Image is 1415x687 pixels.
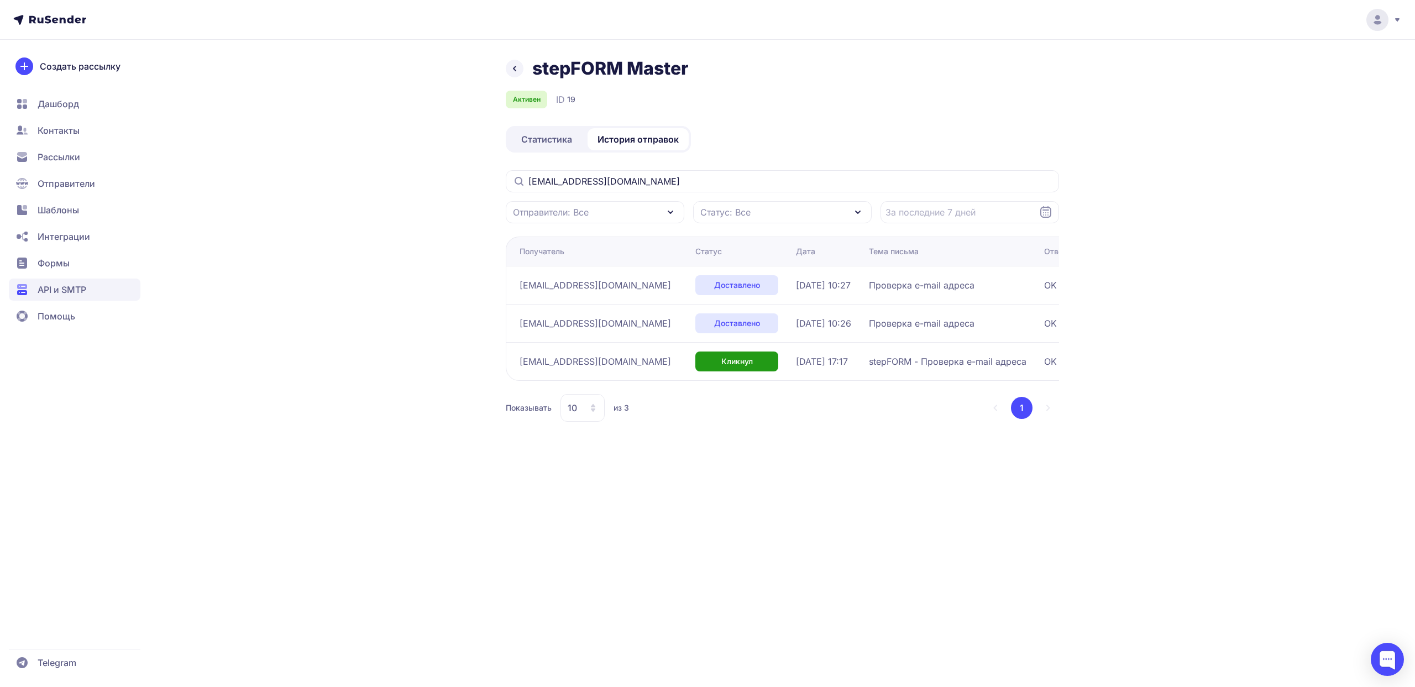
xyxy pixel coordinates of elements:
[521,133,572,146] span: Статистика
[568,401,577,415] span: 10
[506,402,552,413] span: Показывать
[532,57,688,80] h1: stepFORM Master
[614,402,629,413] span: из 3
[38,256,70,270] span: Формы
[1044,279,1320,292] span: OK id=1uy3d6-00000000GDd-1nXy
[714,280,760,291] span: Доставлено
[869,355,1026,368] span: stepFORM - Проверка e-mail адреса
[869,246,919,257] div: Тема письма
[513,206,589,219] span: Отправители: Все
[1044,317,1320,330] span: OK id=1uy3c9-00000000SFS-1PWa
[1044,246,1091,257] div: Ответ SMTP
[38,203,79,217] span: Шаблоны
[38,124,80,137] span: Контакты
[520,355,671,368] span: [EMAIL_ADDRESS][DOMAIN_NAME]
[796,317,851,330] span: [DATE] 10:26
[520,317,671,330] span: [EMAIL_ADDRESS][DOMAIN_NAME]
[38,230,90,243] span: Интеграции
[796,246,815,257] div: Дата
[38,656,76,669] span: Telegram
[38,177,95,190] span: Отправители
[40,60,120,73] span: Создать рассылку
[714,318,760,329] span: Доставлено
[567,94,575,105] span: 19
[38,310,75,323] span: Помощь
[9,652,140,674] a: Telegram
[38,150,80,164] span: Рассылки
[508,128,585,150] a: Статистика
[506,170,1059,192] input: Поиск
[520,279,671,292] span: [EMAIL_ADDRESS][DOMAIN_NAME]
[38,283,86,296] span: API и SMTP
[869,279,974,292] span: Проверка e-mail адреса
[513,95,541,104] span: Активен
[695,246,722,257] div: Статус
[700,206,751,219] span: Статус: Все
[38,97,79,111] span: Дашборд
[520,246,564,257] div: Получатель
[588,128,689,150] a: История отправок
[881,201,1059,223] input: Datepicker input
[598,133,679,146] span: История отправок
[721,356,753,367] span: Кликнул
[796,355,848,368] span: [DATE] 17:17
[869,317,974,330] span: Проверка e-mail адреса
[796,279,851,292] span: [DATE] 10:27
[1044,355,1320,368] span: OK id=1uxnYI-00000000PFw-2K1Y
[556,93,575,106] div: ID
[1011,397,1033,419] button: 1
